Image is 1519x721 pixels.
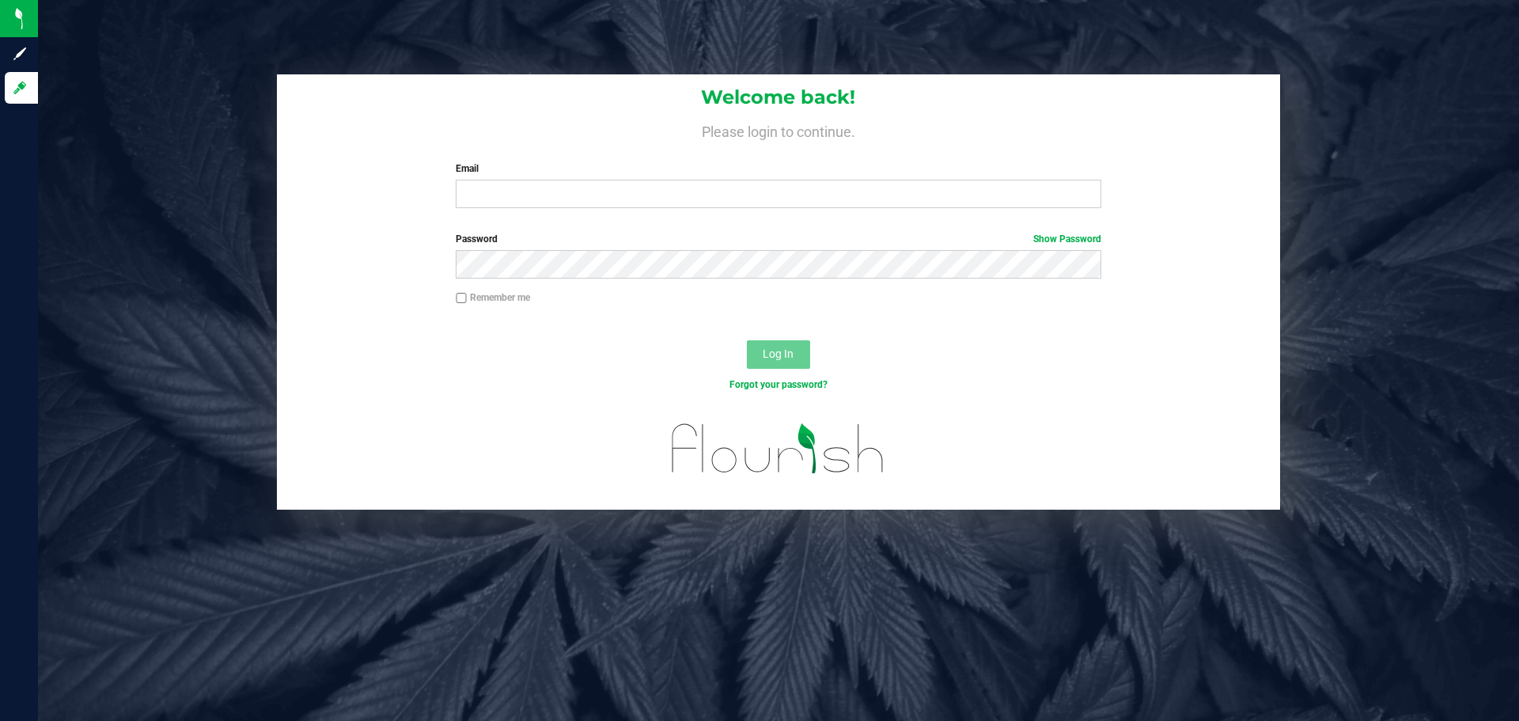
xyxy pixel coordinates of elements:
[12,46,28,62] inline-svg: Sign up
[456,293,467,304] input: Remember me
[653,408,903,489] img: flourish_logo.svg
[456,290,530,305] label: Remember me
[277,87,1280,108] h1: Welcome back!
[456,233,498,245] span: Password
[277,120,1280,139] h4: Please login to continue.
[12,80,28,96] inline-svg: Log in
[763,347,794,360] span: Log In
[747,340,810,369] button: Log In
[729,379,828,390] a: Forgot your password?
[1033,233,1101,245] a: Show Password
[456,161,1100,176] label: Email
